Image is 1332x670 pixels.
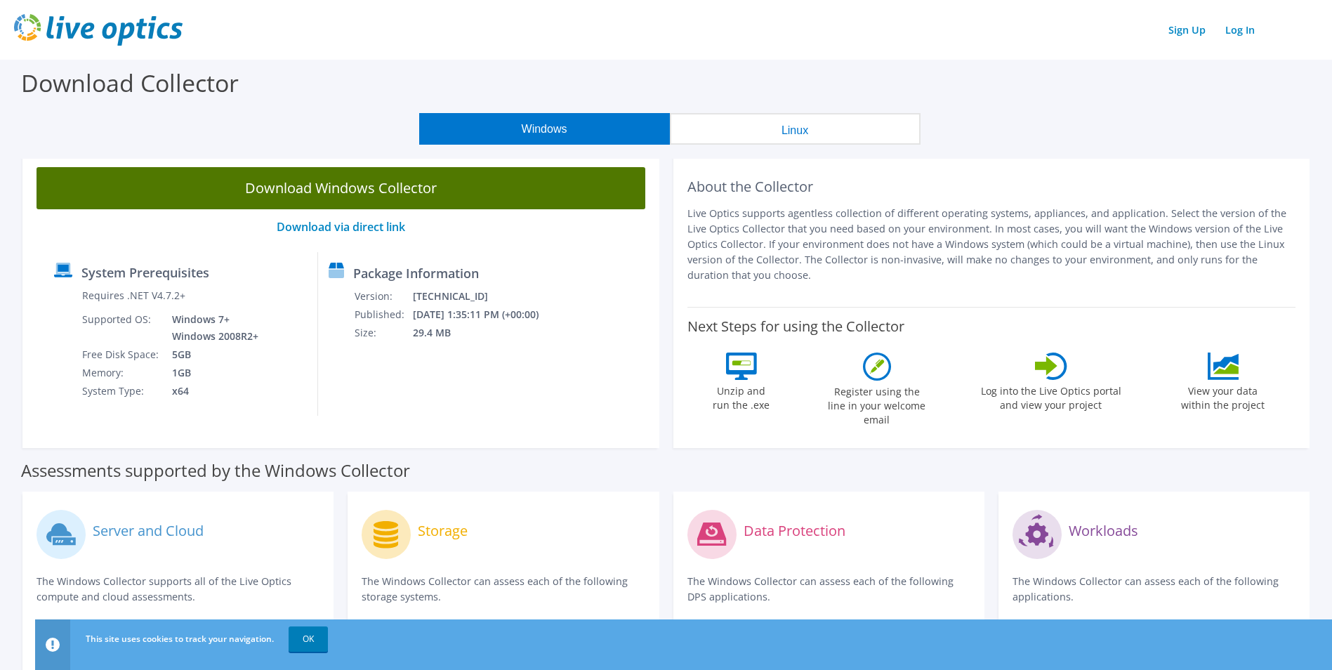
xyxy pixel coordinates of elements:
[86,633,274,645] span: This site uses cookies to track your navigation.
[161,364,261,382] td: 1GB
[161,382,261,400] td: x64
[419,113,670,145] button: Windows
[289,626,328,652] a: OK
[81,310,161,346] td: Supported OS:
[81,346,161,364] td: Free Disk Space:
[1013,574,1295,605] p: The Windows Collector can assess each of the following applications.
[161,310,261,346] td: Windows 7+ Windows 2008R2+
[161,346,261,364] td: 5GB
[1173,380,1274,412] label: View your data within the project
[687,206,1296,283] p: Live Optics supports agentless collection of different operating systems, appliances, and applica...
[824,381,930,427] label: Register using the line in your welcome email
[1161,20,1213,40] a: Sign Up
[709,380,774,412] label: Unzip and run the .exe
[1218,20,1262,40] a: Log In
[81,382,161,400] td: System Type:
[744,524,845,538] label: Data Protection
[687,574,970,605] p: The Windows Collector can assess each of the following DPS applications.
[412,306,558,324] td: [DATE] 1:35:11 PM (+00:00)
[37,167,645,209] a: Download Windows Collector
[980,380,1122,412] label: Log into the Live Optics portal and view your project
[353,266,479,280] label: Package Information
[412,287,558,306] td: [TECHNICAL_ID]
[21,464,410,478] label: Assessments supported by the Windows Collector
[93,524,204,538] label: Server and Cloud
[418,524,468,538] label: Storage
[81,364,161,382] td: Memory:
[412,324,558,342] td: 29.4 MB
[81,265,209,280] label: System Prerequisites
[82,289,185,303] label: Requires .NET V4.7.2+
[354,324,412,342] td: Size:
[37,574,319,605] p: The Windows Collector supports all of the Live Optics compute and cloud assessments.
[14,14,183,46] img: live_optics_svg.svg
[21,67,239,99] label: Download Collector
[362,574,645,605] p: The Windows Collector can assess each of the following storage systems.
[670,113,921,145] button: Linux
[687,318,904,335] label: Next Steps for using the Collector
[1069,524,1138,538] label: Workloads
[687,178,1296,195] h2: About the Collector
[277,219,405,235] a: Download via direct link
[354,306,412,324] td: Published:
[354,287,412,306] td: Version:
